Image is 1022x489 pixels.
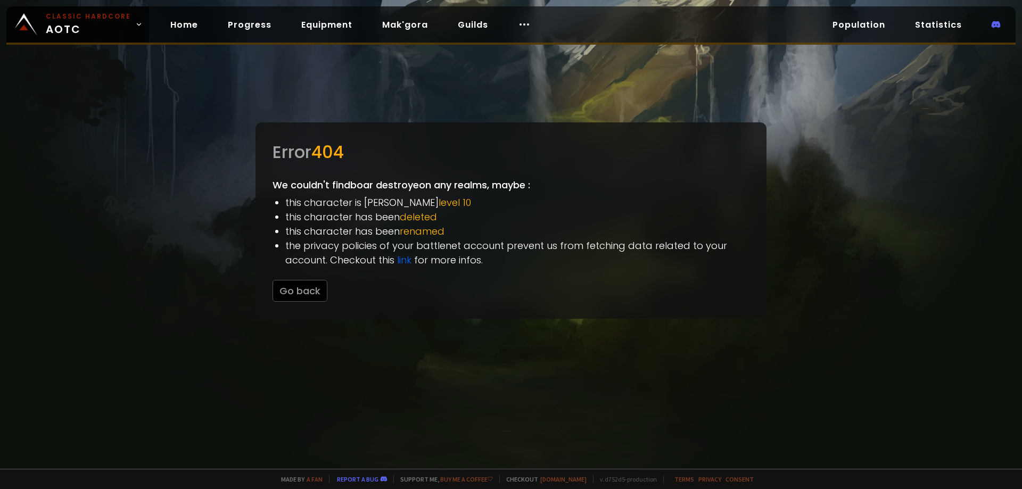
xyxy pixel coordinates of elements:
[46,12,131,37] span: AOTC
[439,196,471,209] span: level 10
[906,14,970,36] a: Statistics
[293,14,361,36] a: Equipment
[499,475,587,483] span: Checkout
[337,475,378,483] a: Report a bug
[307,475,323,483] a: a fan
[726,475,754,483] a: Consent
[256,122,767,319] div: We couldn't find boar destroye on any realms, maybe :
[397,253,411,267] a: link
[824,14,894,36] a: Population
[285,238,749,267] li: the privacy policies of your battlenet account prevent us from fetching data related to your acco...
[311,140,344,164] span: 404
[593,475,657,483] span: v. d752d5 - production
[273,284,327,297] a: Go back
[540,475,587,483] a: [DOMAIN_NAME]
[285,224,749,238] li: this character has been
[698,475,721,483] a: Privacy
[400,210,437,223] span: deleted
[400,225,444,238] span: renamed
[273,139,749,165] div: Error
[449,14,497,36] a: Guilds
[674,475,694,483] a: Terms
[6,6,149,43] a: Classic HardcoreAOTC
[219,14,280,36] a: Progress
[46,12,131,21] small: Classic Hardcore
[440,475,493,483] a: Buy me a coffee
[273,280,327,302] button: Go back
[275,475,323,483] span: Made by
[285,195,749,210] li: this character is [PERSON_NAME]
[393,475,493,483] span: Support me,
[162,14,207,36] a: Home
[374,14,436,36] a: Mak'gora
[285,210,749,224] li: this character has been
